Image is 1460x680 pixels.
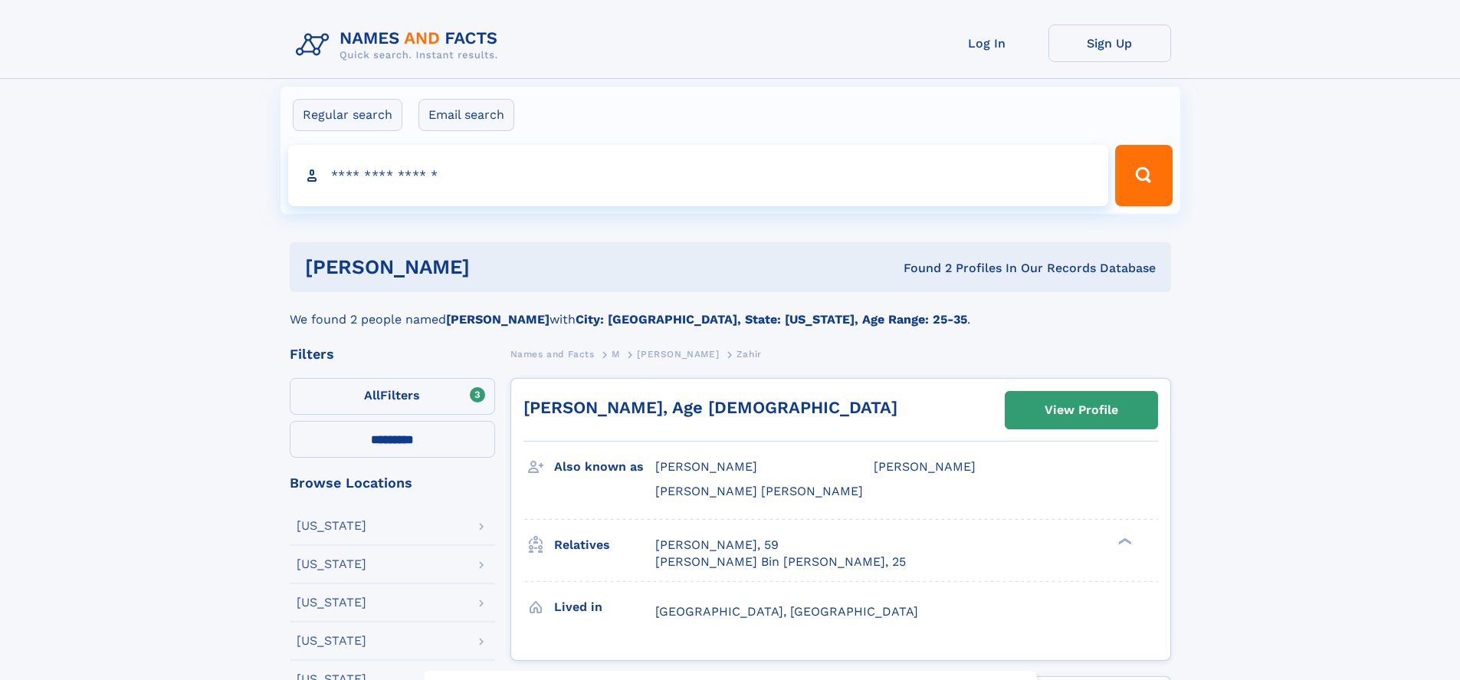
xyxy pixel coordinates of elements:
[637,344,719,363] a: [PERSON_NAME]
[926,25,1048,62] a: Log In
[523,398,897,417] a: [PERSON_NAME], Age [DEMOGRAPHIC_DATA]
[655,459,757,474] span: [PERSON_NAME]
[293,99,402,131] label: Regular search
[290,378,495,415] label: Filters
[510,344,595,363] a: Names and Facts
[637,349,719,360] span: [PERSON_NAME]
[1115,145,1172,206] button: Search Button
[612,349,620,360] span: M
[305,258,687,277] h1: [PERSON_NAME]
[737,349,762,360] span: Zahir
[290,292,1171,329] div: We found 2 people named with .
[1114,536,1133,546] div: ❯
[655,604,918,619] span: [GEOGRAPHIC_DATA], [GEOGRAPHIC_DATA]
[297,635,366,647] div: [US_STATE]
[297,596,366,609] div: [US_STATE]
[687,260,1156,277] div: Found 2 Profiles In Our Records Database
[554,594,655,620] h3: Lived in
[612,344,620,363] a: M
[297,520,366,532] div: [US_STATE]
[290,347,495,361] div: Filters
[874,459,976,474] span: [PERSON_NAME]
[655,554,906,570] a: [PERSON_NAME] Bin [PERSON_NAME], 25
[446,312,550,327] b: [PERSON_NAME]
[364,388,380,402] span: All
[288,145,1109,206] input: search input
[554,454,655,480] h3: Also known as
[655,484,863,498] span: [PERSON_NAME] [PERSON_NAME]
[576,312,967,327] b: City: [GEOGRAPHIC_DATA], State: [US_STATE], Age Range: 25-35
[554,532,655,558] h3: Relatives
[418,99,514,131] label: Email search
[1048,25,1171,62] a: Sign Up
[297,558,366,570] div: [US_STATE]
[1045,393,1118,428] div: View Profile
[290,476,495,490] div: Browse Locations
[290,25,510,66] img: Logo Names and Facts
[1006,392,1157,429] a: View Profile
[655,537,779,554] a: [PERSON_NAME], 59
